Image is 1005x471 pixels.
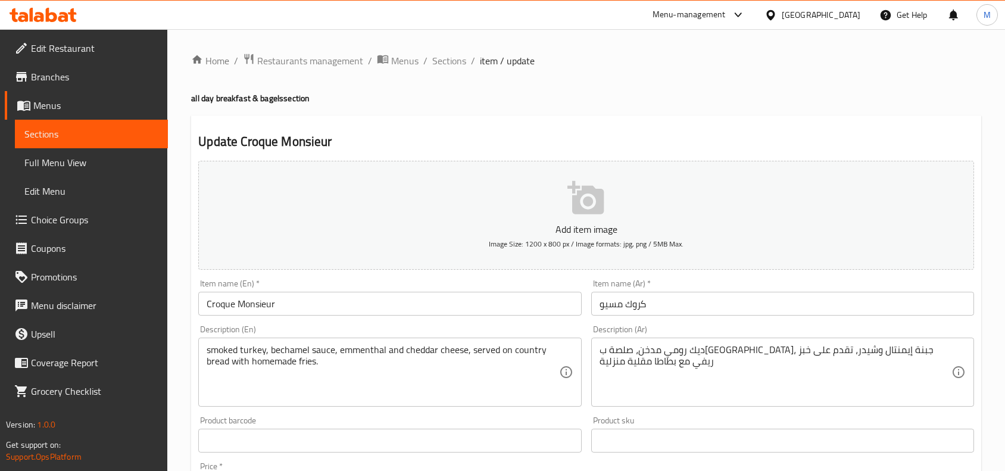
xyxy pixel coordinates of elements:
span: Sections [24,127,158,141]
nav: breadcrumb [191,53,981,68]
span: Restaurants management [257,54,363,68]
span: Choice Groups [31,213,158,227]
p: Add item image [217,222,956,236]
span: Menus [391,54,419,68]
span: Coupons [31,241,158,255]
a: Coverage Report [5,348,168,377]
span: Upsell [31,327,158,341]
a: Support.OpsPlatform [6,449,82,464]
button: Add item imageImage Size: 1200 x 800 px / Image formats: jpg, png / 5MB Max. [198,161,974,270]
div: [GEOGRAPHIC_DATA] [782,8,860,21]
a: Restaurants management [243,53,363,68]
a: Choice Groups [5,205,168,234]
a: Home [191,54,229,68]
textarea: ديك رومي مدخن، صلصة ب[GEOGRAPHIC_DATA]، جبنة إيمنتال وشيدر، تقدم على خبز ريفي مع بطاطا مقلية منزلية [600,344,951,401]
li: / [423,54,427,68]
span: M [984,8,991,21]
a: Promotions [5,263,168,291]
a: Menus [5,91,168,120]
a: Edit Restaurant [5,34,168,63]
li: / [234,54,238,68]
span: item / update [480,54,535,68]
span: Edit Menu [24,184,158,198]
a: Menus [377,53,419,68]
span: 1.0.0 [37,417,55,432]
a: Sections [432,54,466,68]
a: Upsell [5,320,168,348]
li: / [368,54,372,68]
span: Image Size: 1200 x 800 px / Image formats: jpg, png / 5MB Max. [489,237,683,251]
a: Branches [5,63,168,91]
a: Edit Menu [15,177,168,205]
a: Coupons [5,234,168,263]
input: Please enter product barcode [198,429,581,453]
h4: all day breakfast & bagels section [191,92,981,104]
h2: Update Croque Monsieur [198,133,974,151]
span: Edit Restaurant [31,41,158,55]
a: Full Menu View [15,148,168,177]
span: Coverage Report [31,355,158,370]
span: Full Menu View [24,155,158,170]
a: Menu disclaimer [5,291,168,320]
textarea: smoked turkey, bechamel sauce, emmenthal and cheddar cheese, served on country bread with homemad... [207,344,558,401]
a: Sections [15,120,168,148]
span: Grocery Checklist [31,384,158,398]
input: Enter name Ar [591,292,974,316]
span: Version: [6,417,35,432]
input: Please enter product sku [591,429,974,453]
li: / [471,54,475,68]
a: Grocery Checklist [5,377,168,406]
span: Get support on: [6,437,61,453]
div: Menu-management [653,8,726,22]
span: Branches [31,70,158,84]
span: Menus [33,98,158,113]
span: Menu disclaimer [31,298,158,313]
span: Promotions [31,270,158,284]
input: Enter name En [198,292,581,316]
